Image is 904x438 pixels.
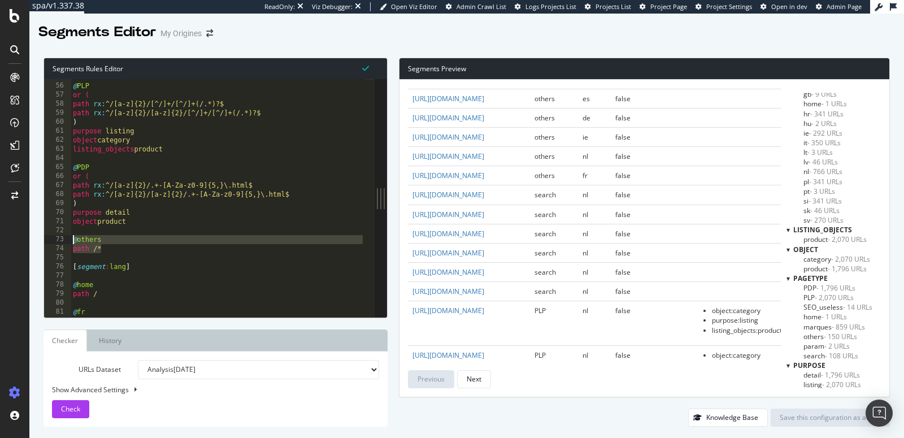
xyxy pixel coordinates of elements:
span: Admin Page [827,2,862,11]
span: Click to filter lang on nl [803,167,842,176]
span: - 2,070 URLs [815,293,854,302]
div: Save this configuration as active [780,413,881,422]
li: object : category [712,350,802,360]
span: - 150 URLs [824,332,857,341]
span: Click to filter pagetype on PLP [803,293,854,302]
span: Click to filter lang on si [803,196,842,206]
span: false [615,151,631,161]
span: - 2,070 URLs [822,380,861,389]
span: - 14 URLs [843,302,872,312]
span: - 341 URLs [810,109,844,119]
span: nl [583,306,588,315]
span: false [615,306,631,315]
span: search [534,229,556,238]
span: - 1,796 URLs [821,370,860,380]
a: Project Settings [696,2,752,11]
span: false [615,94,631,103]
div: 70 [44,208,71,217]
div: 65 [44,163,71,172]
span: search [534,210,556,219]
a: [URL][DOMAIN_NAME] [412,113,484,123]
span: Click to filter lang on hu [803,119,837,128]
span: de [583,113,590,123]
span: - 1,796 URLs [816,283,855,293]
span: - 9 URLs [811,89,837,99]
div: 78 [44,280,71,289]
a: Open Viz Editor [380,2,437,11]
a: Admin Crawl List [446,2,506,11]
a: Checker [44,329,87,352]
div: 76 [44,262,71,271]
span: - 292 URLs [809,128,842,138]
span: others [534,151,555,161]
span: search [534,267,556,277]
span: false [615,229,631,238]
span: others [534,132,555,142]
span: nl [583,287,588,296]
span: es [583,94,590,103]
span: false [615,113,631,123]
div: 62 [44,136,71,145]
span: nl [583,350,588,360]
span: - 3 URLs [807,148,833,157]
div: 56 [44,81,71,90]
span: PLP [534,306,546,315]
button: Previous [408,370,454,388]
li: purpose : listing [712,360,802,370]
span: - 46 URLs [809,157,838,167]
a: [URL][DOMAIN_NAME] [412,229,484,238]
span: fr [583,171,588,180]
a: [URL][DOMAIN_NAME] [412,151,484,161]
span: Click to filter pagetype on others [803,332,857,341]
div: 66 [44,172,71,181]
span: - 2 URLs [811,119,837,128]
span: false [615,132,631,142]
div: My Origines [160,28,202,39]
span: others [534,94,555,103]
button: Check [52,400,89,418]
a: [URL][DOMAIN_NAME] [412,210,484,219]
span: - 341 URLs [809,177,842,187]
span: - 3 URLs [810,187,835,196]
span: - 108 URLs [825,351,858,361]
span: Open Viz Editor [391,2,437,11]
div: Previous [418,374,445,384]
a: Admin Page [816,2,862,11]
button: Knowledge Base [688,409,768,427]
a: [URL][DOMAIN_NAME] [412,350,484,360]
span: - 270 URLs [810,215,844,225]
span: Project Page [650,2,687,11]
span: nl [583,190,588,200]
a: [URL][DOMAIN_NAME] [412,132,484,142]
span: nl [583,248,588,258]
a: [URL][DOMAIN_NAME] [412,171,484,180]
span: - 1,796 URLs [828,264,867,274]
div: 58 [44,99,71,109]
div: Segments Rules Editor [44,58,387,79]
button: Next [457,370,491,388]
div: Segments Preview [399,58,889,80]
span: purpose [793,361,825,370]
span: - 859 URLs [832,322,865,332]
div: Open Intercom Messenger [866,400,893,427]
span: Click to filter purpose on detail [803,370,860,380]
span: Click to filter object on product [803,264,867,274]
span: false [615,350,631,360]
div: 75 [44,253,71,262]
div: Viz Debugger: [312,2,353,11]
a: [URL][DOMAIN_NAME] [412,306,484,315]
span: false [615,171,631,180]
span: Click to filter listing_objects on product [803,235,867,244]
span: - 1 URLs [822,99,847,109]
a: [URL][DOMAIN_NAME] [412,248,484,258]
span: - 1 URLs [822,312,847,322]
div: 63 [44,145,71,154]
span: search [534,248,556,258]
a: Knowledge Base [688,413,768,422]
span: false [615,190,631,200]
span: Click to filter lang on lv [803,157,838,167]
div: 61 [44,127,71,136]
span: Click to filter purpose on listing [803,380,861,389]
span: false [615,248,631,258]
div: 69 [44,199,71,208]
